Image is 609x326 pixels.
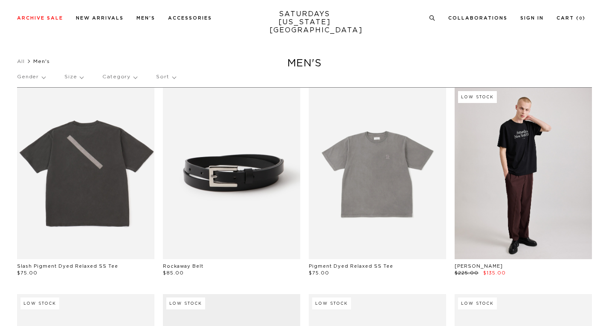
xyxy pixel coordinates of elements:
a: [PERSON_NAME] [455,264,503,269]
a: Men's [136,16,155,20]
a: Collaborations [448,16,507,20]
small: 0 [579,17,583,20]
a: Pigment Dyed Relaxed SS Tee [309,264,393,269]
a: Cart (0) [557,16,586,20]
a: All [17,59,25,64]
span: Men's [33,59,50,64]
p: Size [64,67,83,87]
p: Sort [156,67,175,87]
span: $135.00 [483,271,506,275]
div: Low Stock [312,297,351,309]
a: Accessories [168,16,212,20]
a: New Arrivals [76,16,124,20]
span: $85.00 [163,271,184,275]
span: $75.00 [17,271,38,275]
div: Low Stock [20,297,59,309]
div: Low Stock [458,91,497,103]
a: Sign In [520,16,544,20]
p: Category [102,67,137,87]
span: $225.00 [455,271,478,275]
a: SATURDAYS[US_STATE][GEOGRAPHIC_DATA] [270,10,340,34]
span: $75.00 [309,271,329,275]
a: Rockaway Belt [163,264,203,269]
a: Slash Pigment Dyed Relaxed SS Tee [17,264,118,269]
div: Low Stock [458,297,497,309]
p: Gender [17,67,45,87]
div: Low Stock [166,297,205,309]
a: Archive Sale [17,16,63,20]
